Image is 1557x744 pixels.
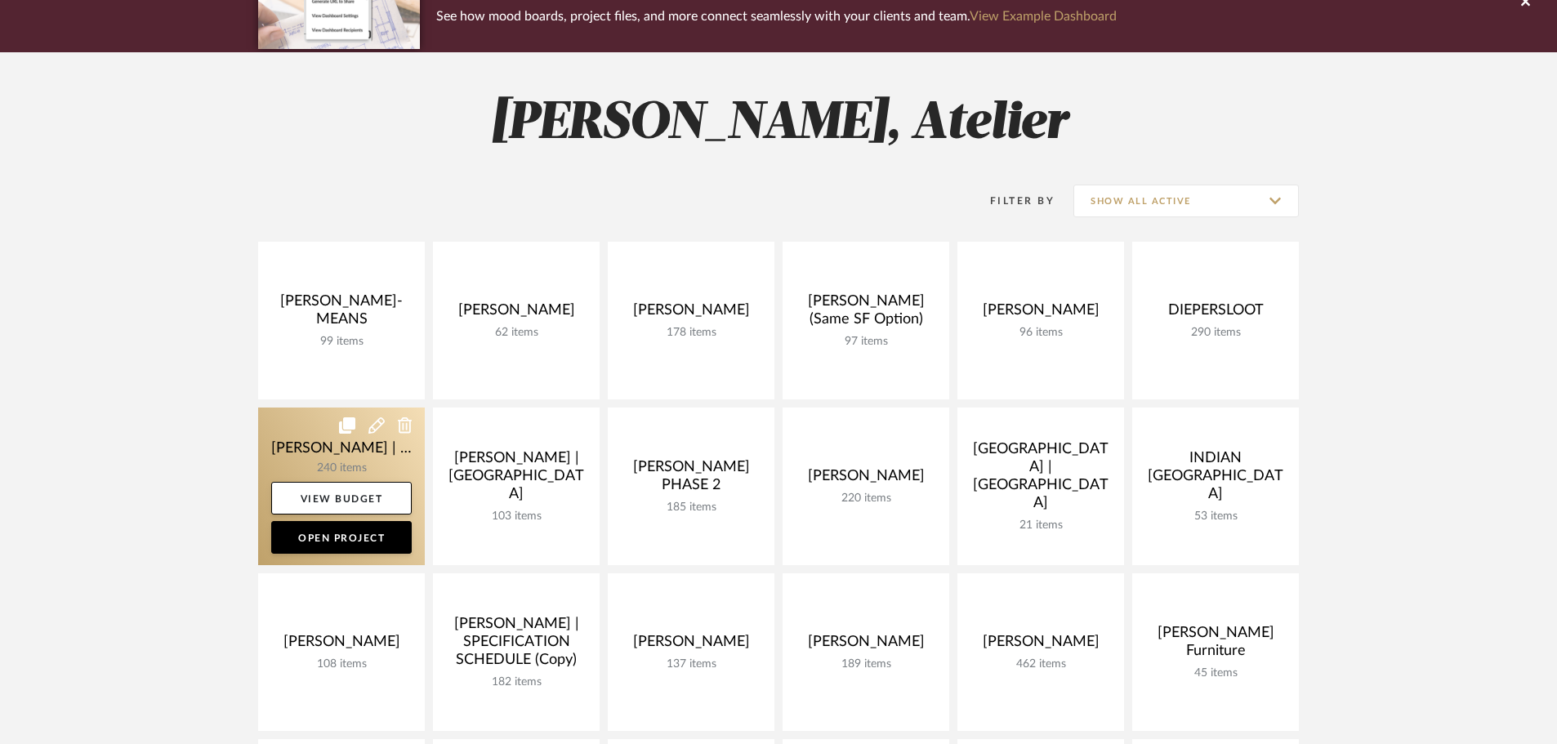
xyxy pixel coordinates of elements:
[621,301,761,326] div: [PERSON_NAME]
[796,492,936,506] div: 220 items
[970,301,1111,326] div: [PERSON_NAME]
[796,292,936,335] div: [PERSON_NAME] (Same SF Option)
[621,501,761,515] div: 185 items
[796,467,936,492] div: [PERSON_NAME]
[621,326,761,340] div: 178 items
[271,335,412,349] div: 99 items
[970,326,1111,340] div: 96 items
[796,335,936,349] div: 97 items
[446,510,587,523] div: 103 items
[796,657,936,671] div: 189 items
[970,10,1117,23] a: View Example Dashboard
[1145,510,1286,523] div: 53 items
[446,326,587,340] div: 62 items
[969,193,1055,209] div: Filter By
[621,458,761,501] div: [PERSON_NAME] PHASE 2
[446,301,587,326] div: [PERSON_NAME]
[271,482,412,515] a: View Budget
[796,633,936,657] div: [PERSON_NAME]
[970,657,1111,671] div: 462 items
[190,93,1367,154] h2: [PERSON_NAME], Atelier
[970,440,1111,519] div: [GEOGRAPHIC_DATA] | [GEOGRAPHIC_DATA]
[271,521,412,554] a: Open Project
[1145,326,1286,340] div: 290 items
[271,633,412,657] div: [PERSON_NAME]
[436,5,1117,28] p: See how mood boards, project files, and more connect seamlessly with your clients and team.
[446,675,587,689] div: 182 items
[1145,301,1286,326] div: DIEPERSLOOT
[446,449,587,510] div: [PERSON_NAME] | [GEOGRAPHIC_DATA]
[621,633,761,657] div: [PERSON_NAME]
[446,615,587,675] div: [PERSON_NAME] | SPECIFICATION SCHEDULE (Copy)
[271,657,412,671] div: 108 items
[1145,624,1286,666] div: [PERSON_NAME] Furniture
[1145,449,1286,510] div: INDIAN [GEOGRAPHIC_DATA]
[1145,666,1286,680] div: 45 items
[970,633,1111,657] div: [PERSON_NAME]
[271,292,412,335] div: [PERSON_NAME]-MEANS
[970,519,1111,532] div: 21 items
[621,657,761,671] div: 137 items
